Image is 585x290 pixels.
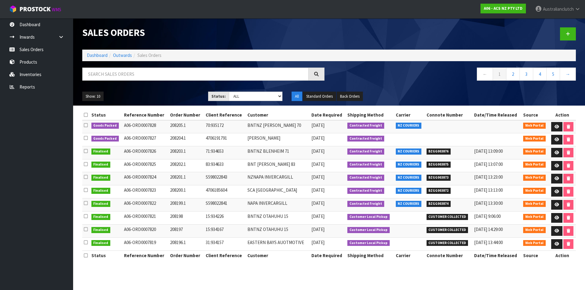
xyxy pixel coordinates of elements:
[246,120,310,133] td: BNTNZ [PERSON_NAME] 70
[168,120,204,133] td: 208205.1
[82,92,104,101] button: Show: 10
[533,68,547,81] a: 4
[311,213,324,219] span: [DATE]
[292,92,302,101] button: All
[549,250,576,260] th: Action
[246,172,310,185] td: NZNAPA INVERCARGILL
[246,225,310,238] td: BNTNZ OTAHUHU 15
[523,123,546,129] span: Web Portal
[91,175,111,181] span: Finalised
[204,225,246,238] td: 15:934167
[347,214,390,220] span: Customer Local Pickup
[427,175,451,181] span: BZGG003873
[347,123,384,129] span: Contracted Freight
[91,240,111,246] span: Finalised
[168,146,204,159] td: 208203.1
[122,146,169,159] td: A06-ORD0007826
[523,175,546,181] span: Web Portal
[204,110,246,120] th: Client Reference
[337,92,363,101] button: Back Orders
[82,27,324,38] h1: Sales Orders
[506,68,520,81] a: 2
[122,172,169,185] td: A06-ORD0007824
[347,240,390,246] span: Customer Local Pickup
[311,148,324,154] span: [DATE]
[204,120,246,133] td: 70:935172
[347,175,384,181] span: Contracted Freight
[334,68,576,82] nav: Page navigation
[522,110,549,120] th: Source
[427,162,451,168] span: BZGG003875
[9,5,17,13] img: cube-alt.png
[311,239,324,245] span: [DATE]
[91,188,111,194] span: Finalised
[122,225,169,238] td: A06-ORD0007820
[346,250,394,260] th: Shipping Method
[427,214,468,220] span: CUSTOMER COLLECTED
[427,227,468,233] span: CUSTOMER COLLECTED
[474,213,501,219] span: [DATE] 9:06:00
[474,148,503,154] span: [DATE] 13:09:00
[425,250,473,260] th: Connote Number
[523,240,546,246] span: Web Portal
[543,6,574,12] span: Australianclutch
[346,110,394,120] th: Shipping Method
[122,250,169,260] th: Reference Number
[546,68,560,81] a: 5
[122,133,169,146] td: A06-ORD0007827
[394,110,425,120] th: Carrier
[523,214,546,220] span: Web Portal
[19,5,51,13] span: ProStock
[396,188,422,194] span: NZ COURIERS
[427,148,451,155] span: BZGG003876
[310,250,346,260] th: Date Required
[394,250,425,260] th: Carrier
[549,110,576,120] th: Action
[52,7,61,12] small: WMS
[311,174,324,180] span: [DATE]
[91,227,111,233] span: Finalised
[168,172,204,185] td: 208201.1
[474,187,503,193] span: [DATE] 13:13:00
[168,185,204,198] td: 208200.1
[347,188,384,194] span: Contracted Freight
[204,198,246,211] td: S598022841
[91,148,111,155] span: Finalised
[396,201,422,207] span: NZ COURIERS
[168,238,204,251] td: 208196.1
[311,187,324,193] span: [DATE]
[113,52,132,58] a: Outwards
[347,136,384,142] span: Contracted Freight
[168,110,204,120] th: Order Number
[204,172,246,185] td: S598022843
[347,227,390,233] span: Customer Local Pickup
[523,201,546,207] span: Web Portal
[425,110,473,120] th: Connote Number
[396,162,422,168] span: NZ COURIERS
[477,68,493,81] a: ←
[91,123,119,129] span: Goods Packed
[246,238,310,251] td: EASTERN BAYS AUOTMOTIVE
[396,175,422,181] span: NZ COURIERS
[519,68,533,81] a: 3
[122,185,169,198] td: A06-ORD0007823
[168,198,204,211] td: 208199.1
[168,225,204,238] td: 208197
[473,110,522,120] th: Date/Time Released
[204,185,246,198] td: 4706185604
[474,226,503,232] span: [DATE] 14:29:00
[168,250,204,260] th: Order Number
[311,135,324,141] span: [DATE]
[427,201,451,207] span: BZGG003874
[122,120,169,133] td: A06-ORD0007828
[522,250,549,260] th: Source
[90,250,122,260] th: Status
[474,239,503,245] span: [DATE] 13:44:00
[204,238,246,251] td: 31:934157
[311,226,324,232] span: [DATE]
[87,52,108,58] a: Dashboard
[484,6,523,11] strong: A06 - ACS NZ PTY LTD
[311,161,324,167] span: [DATE]
[396,148,422,155] span: NZ COURIERS
[246,185,310,198] td: SCA [GEOGRAPHIC_DATA]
